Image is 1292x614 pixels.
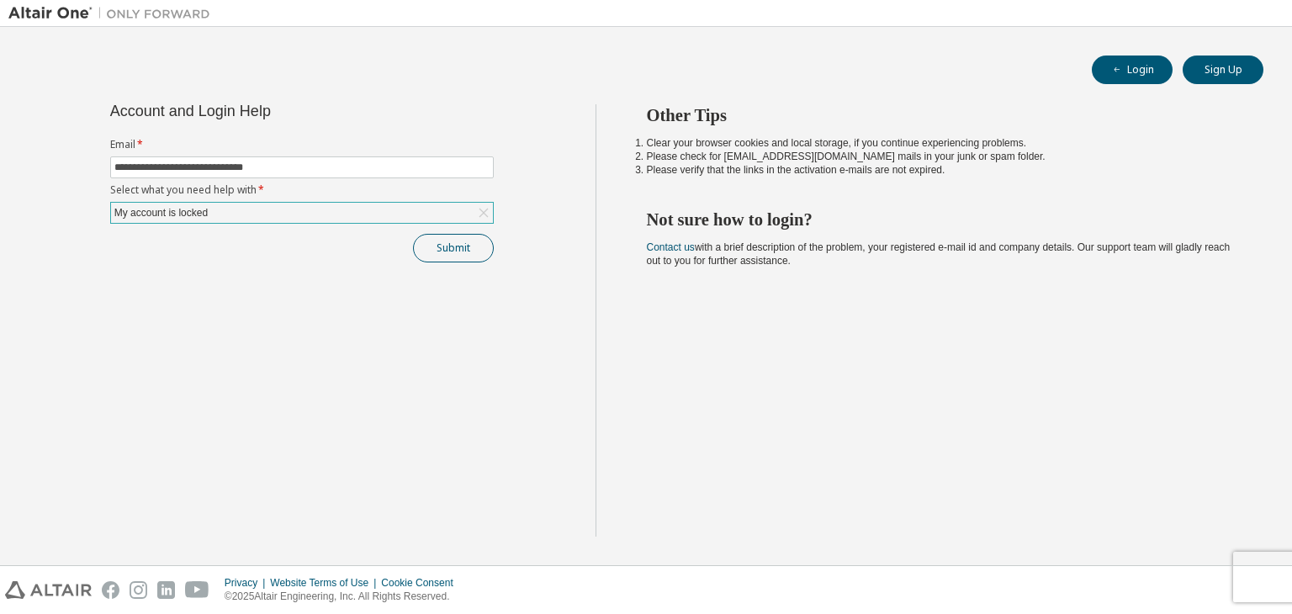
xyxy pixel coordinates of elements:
a: Contact us [647,241,695,253]
div: Account and Login Help [110,104,417,118]
li: Please verify that the links in the activation e-mails are not expired. [647,163,1234,177]
h2: Other Tips [647,104,1234,126]
div: Website Terms of Use [270,576,381,590]
div: Privacy [225,576,270,590]
button: Sign Up [1183,56,1263,84]
div: Cookie Consent [381,576,463,590]
img: youtube.svg [185,581,209,599]
div: My account is locked [112,204,210,222]
h2: Not sure how to login? [647,209,1234,230]
button: Submit [413,234,494,262]
img: linkedin.svg [157,581,175,599]
div: My account is locked [111,203,493,223]
button: Login [1092,56,1173,84]
img: facebook.svg [102,581,119,599]
img: altair_logo.svg [5,581,92,599]
li: Please check for [EMAIL_ADDRESS][DOMAIN_NAME] mails in your junk or spam folder. [647,150,1234,163]
img: instagram.svg [130,581,147,599]
span: with a brief description of the problem, your registered e-mail id and company details. Our suppo... [647,241,1231,267]
li: Clear your browser cookies and local storage, if you continue experiencing problems. [647,136,1234,150]
label: Email [110,138,494,151]
p: © 2025 Altair Engineering, Inc. All Rights Reserved. [225,590,463,604]
label: Select what you need help with [110,183,494,197]
img: Altair One [8,5,219,22]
